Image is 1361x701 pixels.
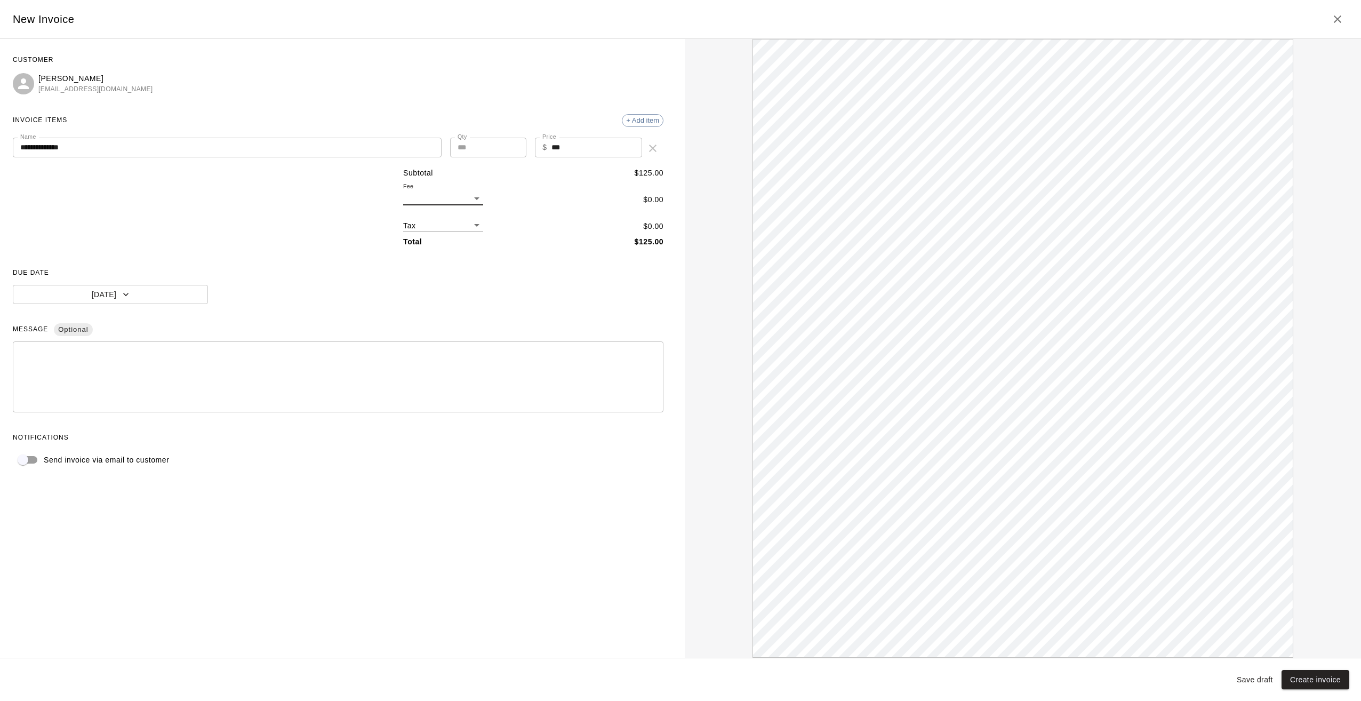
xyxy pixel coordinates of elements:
[13,265,663,282] span: DUE DATE
[38,84,153,95] span: [EMAIL_ADDRESS][DOMAIN_NAME]
[458,133,467,141] label: Qty
[13,285,208,305] button: [DATE]
[635,237,664,246] b: $ 125.00
[622,114,663,127] div: + Add item
[542,133,556,141] label: Price
[1327,9,1348,30] button: Close
[1282,670,1349,690] button: Create invoice
[54,321,92,339] span: Optional
[542,142,547,153] p: $
[643,194,663,205] p: $ 0.00
[643,221,663,232] p: $ 0.00
[13,12,75,27] h5: New Invoice
[635,168,664,179] p: $ 125.00
[622,116,663,124] span: + Add item
[20,133,36,141] label: Name
[44,455,169,466] p: Send invoice via email to customer
[13,429,663,447] span: NOTIFICATIONS
[403,182,413,190] label: Fee
[38,73,153,84] p: [PERSON_NAME]
[1232,670,1277,690] button: Save draft
[403,168,433,179] p: Subtotal
[13,52,663,69] span: CUSTOMER
[403,237,422,246] b: Total
[13,321,663,338] span: MESSAGE
[13,112,67,129] span: INVOICE ITEMS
